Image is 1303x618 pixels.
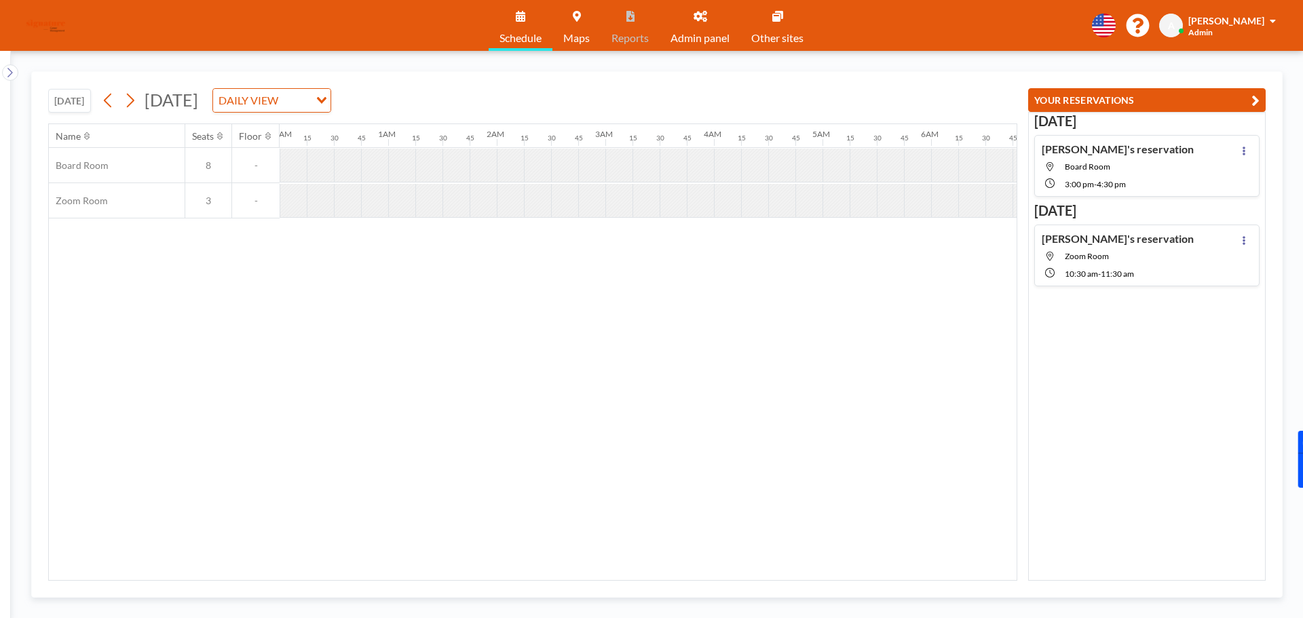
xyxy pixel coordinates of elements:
[1188,15,1264,26] span: [PERSON_NAME]
[145,90,198,110] span: [DATE]
[22,12,70,39] img: organization-logo
[1028,88,1266,112] button: YOUR RESERVATIONS
[1042,232,1194,246] h4: [PERSON_NAME]'s reservation
[846,134,854,142] div: 15
[1098,269,1101,279] span: -
[303,134,311,142] div: 15
[232,159,280,172] span: -
[548,134,556,142] div: 30
[1097,179,1126,189] span: 4:30 PM
[1034,202,1260,219] h3: [DATE]
[1065,269,1098,279] span: 10:30 AM
[1168,20,1175,32] span: A
[1101,269,1134,279] span: 11:30 AM
[611,33,649,43] span: Reports
[487,129,504,139] div: 2AM
[921,129,939,139] div: 6AM
[1188,27,1213,37] span: Admin
[378,129,396,139] div: 1AM
[955,134,963,142] div: 15
[216,92,281,109] span: DAILY VIEW
[185,195,231,207] span: 3
[792,134,800,142] div: 45
[232,195,280,207] span: -
[56,130,81,142] div: Name
[331,134,339,142] div: 30
[765,134,773,142] div: 30
[1009,134,1017,142] div: 45
[282,92,308,109] input: Search for option
[1065,161,1110,172] span: Board Room
[466,134,474,142] div: 45
[629,134,637,142] div: 15
[185,159,231,172] span: 8
[656,134,664,142] div: 30
[439,134,447,142] div: 30
[751,33,804,43] span: Other sites
[812,129,830,139] div: 5AM
[239,130,262,142] div: Floor
[49,159,109,172] span: Board Room
[1065,251,1109,261] span: Zoom Room
[269,129,292,139] div: 12AM
[671,33,730,43] span: Admin panel
[412,134,420,142] div: 15
[49,195,108,207] span: Zoom Room
[213,89,331,112] div: Search for option
[1065,179,1094,189] span: 3:00 PM
[901,134,909,142] div: 45
[1042,142,1194,156] h4: [PERSON_NAME]'s reservation
[683,134,692,142] div: 45
[704,129,721,139] div: 4AM
[499,33,542,43] span: Schedule
[48,89,91,113] button: [DATE]
[873,134,882,142] div: 30
[1034,113,1260,130] h3: [DATE]
[521,134,529,142] div: 15
[738,134,746,142] div: 15
[982,134,990,142] div: 30
[358,134,366,142] div: 45
[192,130,214,142] div: Seats
[575,134,583,142] div: 45
[1094,179,1097,189] span: -
[595,129,613,139] div: 3AM
[563,33,590,43] span: Maps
